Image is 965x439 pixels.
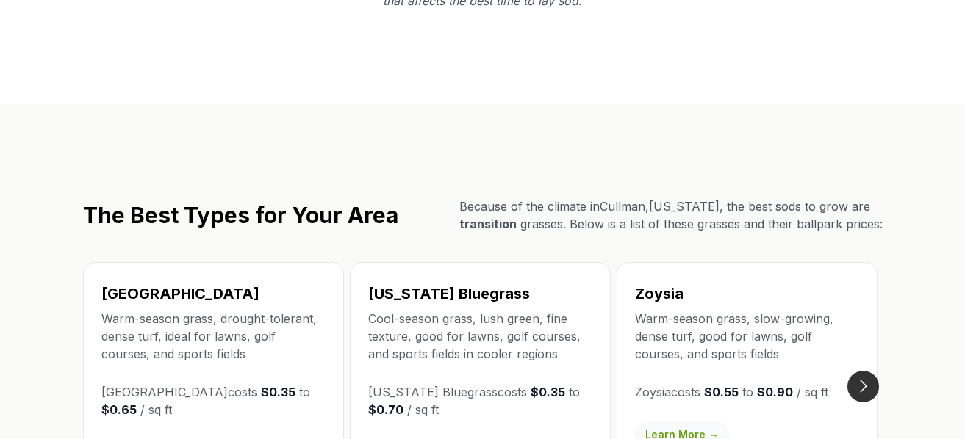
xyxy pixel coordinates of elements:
[757,385,793,399] strong: $0.90
[368,310,592,363] p: Cool-season grass, lush green, fine texture, good for lawns, golf courses, and sports fields in c...
[101,383,326,418] p: [GEOGRAPHIC_DATA] costs to / sq ft
[368,402,403,417] strong: $0.70
[847,371,879,402] button: Go to next slide
[83,202,398,228] h2: The Best Types for Your Area
[459,197,883,233] p: Because of the climate in Cullman , [US_STATE] , the best sods to grow are grasses. Below is a li...
[261,385,295,399] strong: $0.35
[101,283,326,304] h3: [GEOGRAPHIC_DATA]
[635,383,859,401] p: Zoysia costs to / sq ft
[101,402,137,417] strong: $0.65
[635,283,859,304] h3: Zoysia
[459,217,517,231] span: transition
[101,310,326,363] p: Warm-season grass, drought-tolerant, dense turf, ideal for lawns, golf courses, and sports fields
[531,385,565,399] strong: $0.35
[635,310,859,363] p: Warm-season grass, slow-growing, dense turf, good for lawns, golf courses, and sports fields
[368,383,592,418] p: [US_STATE] Bluegrass costs to / sq ft
[704,385,739,399] strong: $0.55
[368,283,592,304] h3: [US_STATE] Bluegrass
